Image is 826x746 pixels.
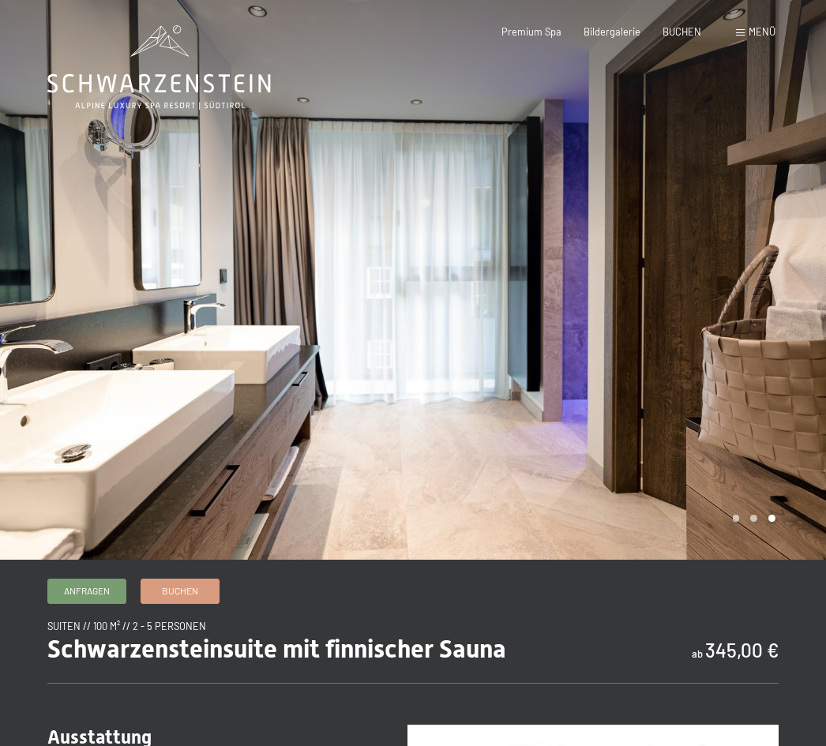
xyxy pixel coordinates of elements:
[501,25,561,38] a: Premium Spa
[47,620,206,632] span: Suiten // 100 m² // 2 - 5 Personen
[584,25,640,38] a: Bildergalerie
[48,579,126,603] a: Anfragen
[749,25,775,38] span: Menü
[663,25,701,38] a: BUCHEN
[64,584,110,598] span: Anfragen
[162,584,198,598] span: Buchen
[692,647,703,660] span: ab
[47,634,506,664] span: Schwarzensteinsuite mit finnischer Sauna
[141,579,219,603] a: Buchen
[705,639,779,662] b: 345,00 €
